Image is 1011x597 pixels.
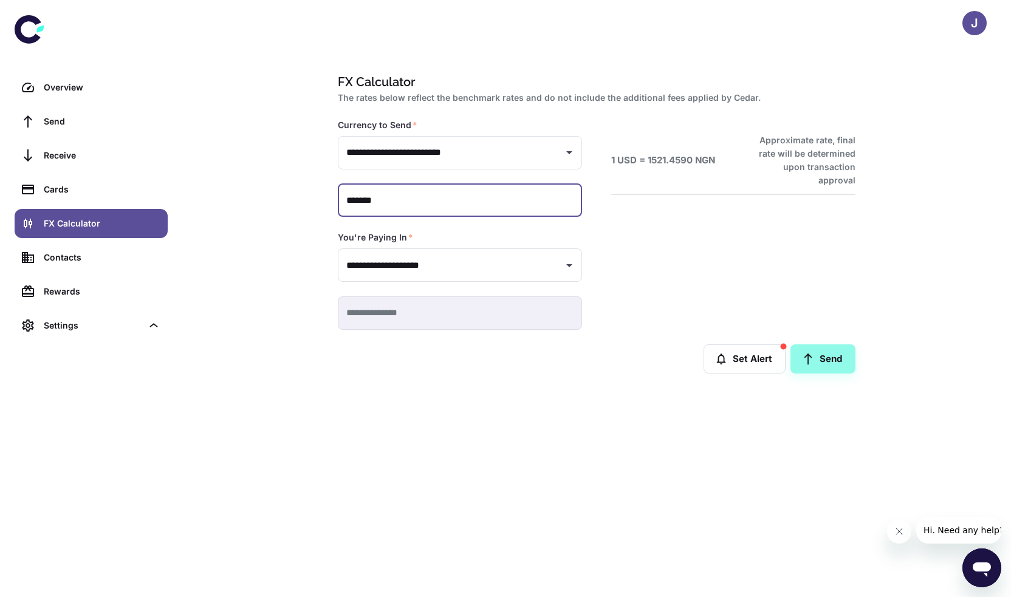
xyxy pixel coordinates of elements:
[44,217,160,230] div: FX Calculator
[15,107,168,136] a: Send
[44,149,160,162] div: Receive
[15,141,168,170] a: Receive
[338,73,851,91] h1: FX Calculator
[44,81,160,94] div: Overview
[15,311,168,340] div: Settings
[44,183,160,196] div: Cards
[15,175,168,204] a: Cards
[15,243,168,272] a: Contacts
[611,154,715,168] h6: 1 USD = 1521.4590 NGN
[887,519,911,544] iframe: Close message
[962,11,987,35] button: J
[44,319,142,332] div: Settings
[44,115,160,128] div: Send
[561,257,578,274] button: Open
[7,9,87,18] span: Hi. Need any help?
[338,231,413,244] label: You're Paying In
[44,251,160,264] div: Contacts
[790,344,855,374] a: Send
[44,285,160,298] div: Rewards
[15,209,168,238] a: FX Calculator
[704,344,786,374] button: Set Alert
[916,517,1001,544] iframe: Message from company
[561,144,578,161] button: Open
[15,277,168,306] a: Rewards
[962,548,1001,587] iframe: Button to launch messaging window
[338,119,417,131] label: Currency to Send
[15,73,168,102] a: Overview
[745,134,855,187] h6: Approximate rate, final rate will be determined upon transaction approval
